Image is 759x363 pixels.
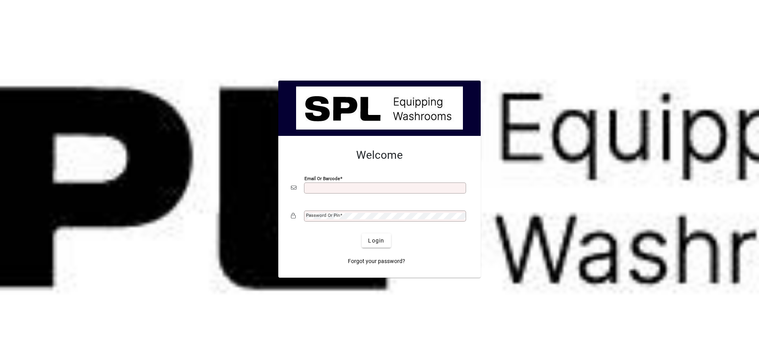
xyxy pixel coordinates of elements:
[304,176,340,181] mat-label: Email or Barcode
[291,149,468,162] h2: Welcome
[306,213,340,218] mat-label: Password or Pin
[348,257,405,265] span: Forgot your password?
[362,233,391,248] button: Login
[368,237,384,245] span: Login
[345,254,408,268] a: Forgot your password?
